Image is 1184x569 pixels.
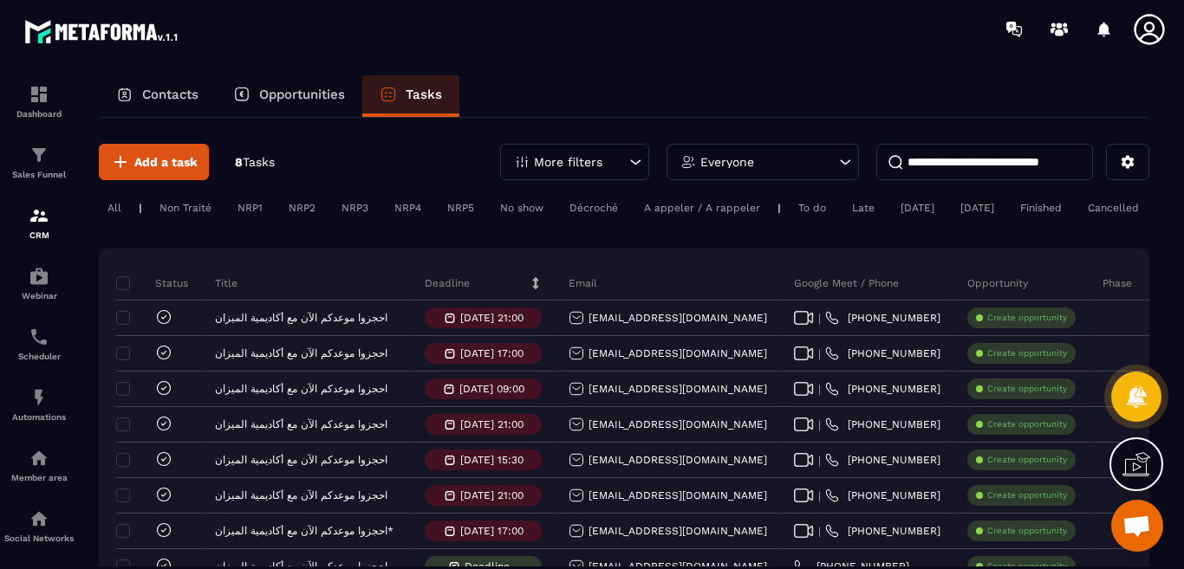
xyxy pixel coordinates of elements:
[139,202,142,214] p: |
[460,418,524,430] p: [DATE] 21:00
[987,525,1067,537] p: Create opportunity
[215,525,394,537] p: احجزوا موعدكم الآن مع أكاديمية الميزان*
[569,276,597,290] p: Email
[794,276,899,290] p: Google Meet / Phone
[825,346,940,360] a: [PHONE_NUMBER]
[460,312,524,324] p: [DATE] 21:00
[4,352,74,361] p: Scheduler
[333,197,377,218] div: NRP3
[99,144,209,180] button: Add a task
[1103,276,1132,290] p: Phase
[406,87,442,102] p: Tasks
[818,454,821,467] span: |
[1012,197,1070,218] div: Finished
[1111,500,1163,552] a: Ouvrir le chat
[460,489,524,501] p: [DATE] 21:00
[4,192,74,253] a: formationformationCRM
[818,489,821,502] span: |
[818,312,821,325] span: |
[134,153,198,171] span: Add a task
[952,197,1003,218] div: [DATE]
[99,75,216,117] a: Contacts
[818,383,821,396] span: |
[215,418,387,430] p: احجزوا موعدكم الآن مع أكاديمية الميزان
[987,383,1067,395] p: Create opportunity
[892,197,943,218] div: [DATE]
[818,347,821,360] span: |
[439,197,483,218] div: NRP5
[120,276,188,290] p: Status
[4,533,74,543] p: Social Networks
[259,87,345,102] p: Opportunities
[24,16,180,47] img: logo
[4,291,74,301] p: Webinar
[4,374,74,435] a: automationsautomationsAutomations
[987,347,1067,359] p: Create opportunity
[425,276,470,290] p: Deadline
[825,453,940,467] a: [PHONE_NUMBER]
[280,197,324,218] div: NRP2
[4,435,74,495] a: automationsautomationsMember area
[987,312,1067,324] p: Create opportunity
[29,448,49,469] img: automations
[215,312,387,324] p: احجزوا موعدكم الآن مع أكاديمية الميزان
[215,347,387,359] p: احجزوا موعدكم الآن مع أكاديمية الميزان
[4,253,74,314] a: automationsautomationsWebinar
[215,454,387,466] p: احجزوا موعدكم الآن مع أكاديمية الميزان
[825,382,940,396] a: [PHONE_NUMBER]
[386,197,430,218] div: NRP4
[987,418,1067,430] p: Create opportunity
[460,525,524,537] p: [DATE] 17:00
[235,154,275,171] p: 8
[4,473,74,482] p: Member area
[825,488,940,502] a: [PHONE_NUMBER]
[4,495,74,556] a: social-networksocial-networkSocial Networks
[99,197,130,218] div: All
[229,197,271,218] div: NRP1
[1079,197,1148,218] div: Cancelled
[4,170,74,179] p: Sales Funnel
[4,412,74,422] p: Automations
[4,132,74,192] a: formationformationSales Funnel
[700,156,754,168] p: Everyone
[818,525,821,538] span: |
[29,266,49,287] img: automations
[843,197,883,218] div: Late
[4,314,74,374] a: schedulerschedulerScheduler
[4,71,74,132] a: formationformationDashboard
[29,145,49,165] img: formation
[987,454,1067,466] p: Create opportunity
[777,202,781,214] p: |
[534,156,602,168] p: More filters
[29,508,49,529] img: social-network
[635,197,769,218] div: A appeler / A rappeler
[29,84,49,105] img: formation
[460,454,524,466] p: [DATE] 15:30
[29,387,49,408] img: automations
[215,276,237,290] p: Title
[151,197,220,218] div: Non Traité
[825,417,940,431] a: [PHONE_NUMBER]
[790,197,835,218] div: To do
[4,230,74,240] p: CRM
[561,197,627,218] div: Décroché
[818,418,821,431] span: |
[215,489,387,501] p: احجزوا موعدكم الآن مع أكاديمية الميزان
[216,75,362,117] a: Opportunities
[142,87,198,102] p: Contacts
[4,109,74,119] p: Dashboard
[825,524,940,538] a: [PHONE_NUMBER]
[243,155,275,169] span: Tasks
[825,311,940,325] a: [PHONE_NUMBER]
[362,75,459,117] a: Tasks
[460,347,524,359] p: [DATE] 17:00
[29,205,49,226] img: formation
[459,383,524,395] p: [DATE] 09:00
[491,197,552,218] div: No show
[215,383,387,395] p: احجزوا موعدكم الآن مع أكاديمية الميزان
[987,489,1067,501] p: Create opportunity
[967,276,1028,290] p: Opportunity
[29,327,49,347] img: scheduler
